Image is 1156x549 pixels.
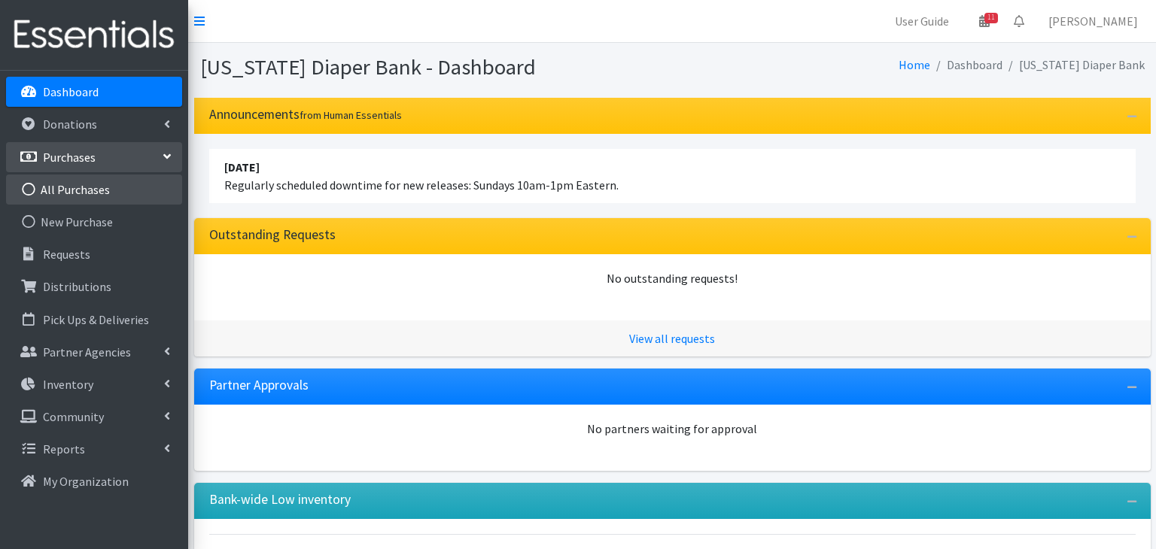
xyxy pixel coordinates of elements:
a: Reports [6,434,182,464]
a: Partner Agencies [6,337,182,367]
a: Requests [6,239,182,269]
div: No outstanding requests! [209,269,1136,287]
h3: Announcements [209,107,402,123]
a: New Purchase [6,207,182,237]
h3: Bank-wide Low inventory [209,492,351,508]
div: No partners waiting for approval [209,420,1136,438]
p: Inventory [43,377,93,392]
p: Purchases [43,150,96,165]
a: Home [899,57,930,72]
li: [US_STATE] Diaper Bank [1002,54,1145,76]
h1: [US_STATE] Diaper Bank - Dashboard [200,54,667,80]
a: View all requests [629,331,715,346]
a: Dashboard [6,77,182,107]
a: 11 [967,6,1002,36]
p: My Organization [43,474,129,489]
p: Donations [43,117,97,132]
p: Partner Agencies [43,344,131,359]
p: Pick Ups & Deliveries [43,312,149,327]
li: Dashboard [930,54,1002,76]
a: My Organization [6,466,182,496]
p: Requests [43,247,90,262]
a: All Purchases [6,174,182,205]
small: from Human Essentials [300,108,402,122]
h3: Outstanding Requests [209,227,336,243]
img: HumanEssentials [6,10,182,60]
a: Inventory [6,369,182,399]
h3: Partner Approvals [209,378,309,393]
span: 11 [984,13,998,23]
a: [PERSON_NAME] [1036,6,1150,36]
p: Reports [43,441,85,456]
li: Regularly scheduled downtime for new releases: Sundays 10am-1pm Eastern. [209,149,1136,203]
a: User Guide [883,6,961,36]
p: Distributions [43,279,111,294]
p: Dashboard [43,84,99,99]
a: Distributions [6,271,182,302]
strong: [DATE] [224,159,260,174]
a: Purchases [6,142,182,172]
p: Community [43,409,104,424]
a: Community [6,402,182,432]
a: Donations [6,109,182,139]
a: Pick Ups & Deliveries [6,305,182,335]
